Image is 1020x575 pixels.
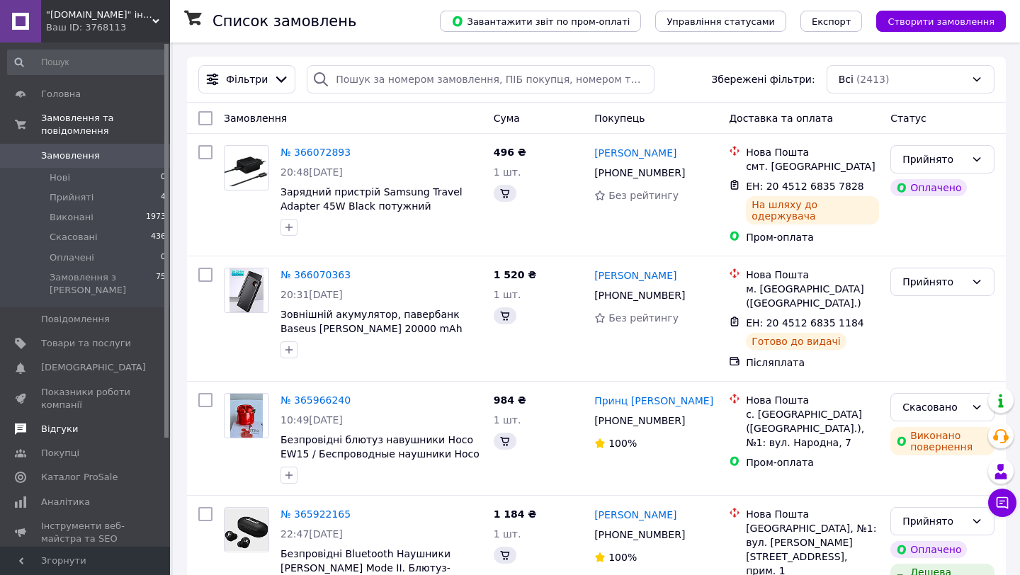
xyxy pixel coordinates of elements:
[50,231,98,244] span: Скасовані
[812,16,851,27] span: Експорт
[494,113,520,124] span: Cума
[890,179,967,196] div: Оплачено
[594,146,676,160] a: [PERSON_NAME]
[50,171,70,184] span: Нові
[746,282,879,310] div: м. [GEOGRAPHIC_DATA] ([GEOGRAPHIC_DATA].)
[746,355,879,370] div: Післяплата
[41,337,131,350] span: Товари та послуги
[41,149,100,162] span: Замовлення
[7,50,167,75] input: Пошук
[862,15,1006,26] a: Створити замовлення
[451,15,630,28] span: Завантажити звіт по пром-оплаті
[711,72,815,86] span: Збережені фільтри:
[839,72,854,86] span: Всі
[746,145,879,159] div: Нова Пошта
[41,496,90,508] span: Аналітика
[41,520,131,545] span: Інструменти веб-майстра та SEO
[746,393,879,407] div: Нова Пошта
[224,393,269,438] a: Фото товару
[46,21,170,34] div: Ваш ID: 3768113
[494,394,526,406] span: 984 ₴
[746,159,879,173] div: смт. [GEOGRAPHIC_DATA]
[494,528,521,540] span: 1 шт.
[41,88,81,101] span: Головна
[988,489,1016,517] button: Чат з покупцем
[280,414,343,426] span: 10:49[DATE]
[225,508,268,552] img: Фото товару
[280,508,351,520] a: № 365922165
[280,269,351,280] a: № 366070363
[902,152,965,167] div: Прийнято
[746,268,879,282] div: Нова Пошта
[890,113,926,124] span: Статус
[224,145,269,190] a: Фото товару
[280,147,351,158] a: № 366072893
[902,274,965,290] div: Прийнято
[230,394,263,438] img: Фото товару
[41,447,79,460] span: Покупці
[41,361,146,374] span: [DEMOGRAPHIC_DATA]
[856,74,890,85] span: (2413)
[890,541,967,558] div: Оплачено
[746,333,846,350] div: Готово до видачі
[156,271,166,297] span: 75
[494,269,537,280] span: 1 520 ₴
[800,11,863,32] button: Експорт
[608,552,637,563] span: 100%
[729,113,833,124] span: Доставка та оплата
[161,251,166,264] span: 0
[161,171,166,184] span: 0
[591,285,688,305] div: [PHONE_NUMBER]
[746,455,879,469] div: Пром-оплата
[890,427,994,455] div: Виконано повернення
[46,8,152,21] span: "Inectarine.store" інтернет-магазин
[50,271,156,297] span: Замовлення з [PERSON_NAME]
[224,113,287,124] span: Замовлення
[902,399,965,415] div: Скасовано
[746,407,879,450] div: с. [GEOGRAPHIC_DATA] ([GEOGRAPHIC_DATA].), №1: вул. Народна, 7
[746,507,879,521] div: Нова Пошта
[591,411,688,431] div: [PHONE_NUMBER]
[608,312,679,324] span: Без рейтингу
[307,65,654,93] input: Пошук за номером замовлення, ПІБ покупця, номером телефону, Email, номером накладної
[608,438,637,449] span: 100%
[494,508,537,520] span: 1 184 ₴
[494,289,521,300] span: 1 шт.
[494,414,521,426] span: 1 шт.
[212,13,356,30] h1: Список замовлень
[594,394,713,408] a: Принц [PERSON_NAME]
[280,528,343,540] span: 22:47[DATE]
[746,230,879,244] div: Пром-оплата
[280,289,343,300] span: 20:31[DATE]
[41,386,131,411] span: Показники роботи компанії
[280,166,343,178] span: 20:48[DATE]
[226,72,268,86] span: Фільтри
[41,423,78,435] span: Відгуки
[161,191,166,204] span: 4
[608,190,679,201] span: Без рейтингу
[888,16,994,27] span: Створити замовлення
[50,251,94,264] span: Оплачені
[280,434,480,474] a: Безпровідні блютуз навушники Hoco EW15 / Беспроводные наушники Hoco tws Bluetooth ew15
[876,11,1006,32] button: Створити замовлення
[280,186,469,240] a: Зарядний пристрій Samsung Travel Adapter 45W Black потужний зарядний адаптер для швидкого та ефек...
[229,268,264,312] img: Фото товару
[280,309,463,363] a: Зовнішній акумулятор, павербанк Baseus [PERSON_NAME] 20000 mAh 22.5w. Power Bank з підтримкою шви...
[667,16,775,27] span: Управління статусами
[146,211,166,224] span: 1973
[50,211,93,224] span: Виконані
[494,147,526,158] span: 496 ₴
[746,317,864,329] span: ЕН: 20 4512 6835 1184
[440,11,641,32] button: Завантажити звіт по пром-оплаті
[655,11,786,32] button: Управління статусами
[41,313,110,326] span: Повідомлення
[224,268,269,313] a: Фото товару
[41,471,118,484] span: Каталог ProSale
[746,181,864,192] span: ЕН: 20 4512 6835 7828
[594,268,676,283] a: [PERSON_NAME]
[594,113,645,124] span: Покупець
[50,191,93,204] span: Прийняті
[225,149,268,187] img: Фото товару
